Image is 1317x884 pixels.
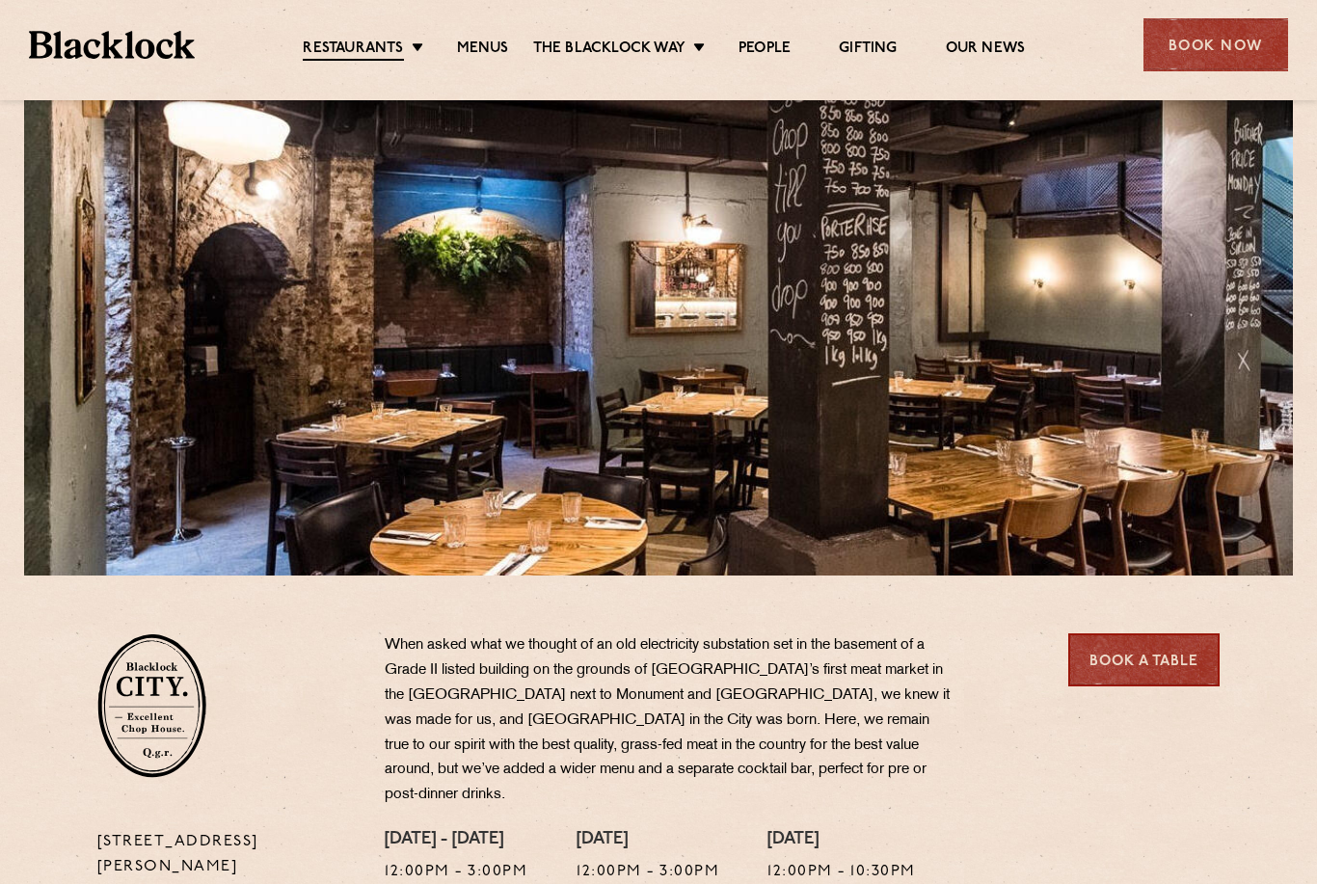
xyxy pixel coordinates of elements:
a: Menus [457,40,509,59]
h4: [DATE] [577,830,719,851]
img: BL_Textured_Logo-footer-cropped.svg [29,31,195,59]
p: When asked what we thought of an old electricity substation set in the basement of a Grade II lis... [385,633,954,808]
a: Restaurants [303,40,403,61]
a: Book a Table [1068,633,1220,686]
h4: [DATE] - [DATE] [385,830,528,851]
a: Our News [946,40,1026,59]
img: City-stamp-default.svg [97,633,206,778]
a: The Blacklock Way [533,40,685,59]
div: Book Now [1143,18,1288,71]
h4: [DATE] [767,830,916,851]
a: Gifting [839,40,897,59]
a: People [739,40,791,59]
